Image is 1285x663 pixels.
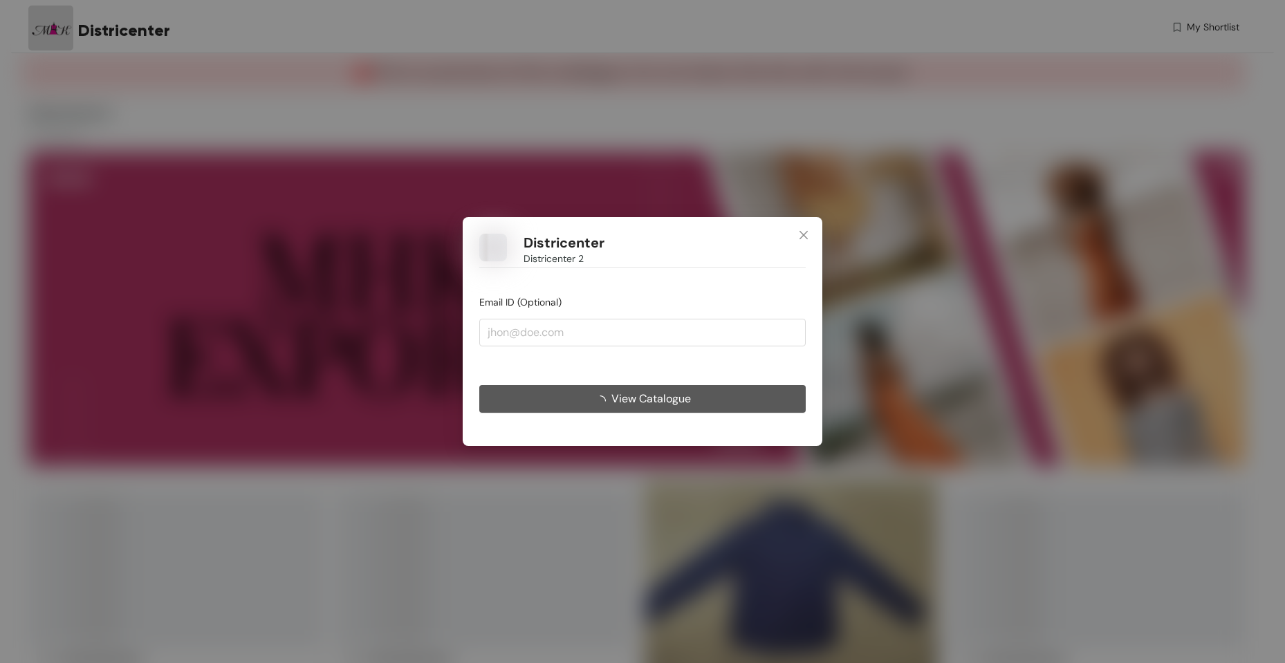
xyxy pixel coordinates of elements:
span: loading [595,395,611,407]
h1: Districenter [524,234,604,252]
span: View Catalogue [611,390,691,407]
span: close [798,230,809,241]
span: Email ID (Optional) [479,296,562,308]
img: Buyer Portal [479,234,507,261]
input: jhon@doe.com [479,319,806,346]
span: Districenter 2 [524,251,584,266]
button: Close [785,217,822,254]
button: View Catalogue [479,385,806,413]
